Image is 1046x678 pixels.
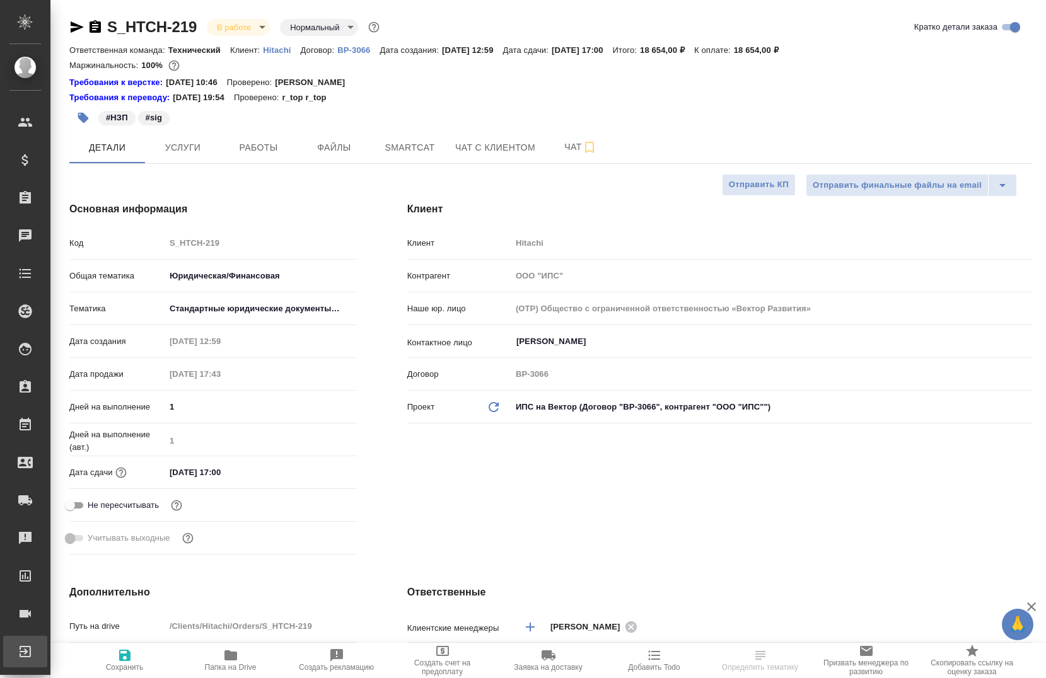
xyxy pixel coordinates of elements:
[69,270,165,282] p: Общая тематика
[806,174,1017,197] div: split button
[69,466,113,479] p: Дата сдачи
[69,76,166,89] a: Требования к верстке:
[77,140,137,156] span: Детали
[69,428,165,454] p: Дней на выполнение (авт.)
[69,76,166,89] div: Нажми, чтобы открыть папку с инструкцией
[515,612,545,642] button: Добавить менеджера
[165,332,276,350] input: Пустое поле
[88,499,159,512] span: Не пересчитывать
[380,45,442,55] p: Дата создания:
[69,45,168,55] p: Ответственная команда:
[88,20,103,35] button: Скопировать ссылку
[113,464,129,481] button: Если добавить услуги и заполнить их объемом, то дата рассчитается автоматически
[806,174,989,197] button: Отправить финальные файлы на email
[582,140,597,155] svg: Подписаться
[166,57,182,74] button: 0.00 RUB;
[397,658,488,676] span: Создать счет на предоплату
[165,265,357,287] div: Юридическая/Финансовая
[69,60,141,70] p: Маржинальность:
[141,60,166,70] p: 100%
[180,530,196,546] button: Выбери, если сб и вс нужно считать рабочими днями для выполнения заказа.
[407,237,511,250] p: Клиент
[165,398,357,416] input: ✎ Введи что-нибудь
[168,45,230,55] p: Технический
[722,663,798,672] span: Определить тематику
[1002,609,1033,640] button: 🙏
[407,302,511,315] p: Наше юр. лицо
[165,432,357,450] input: Пустое поле
[69,104,97,132] button: Добавить тэг
[299,663,374,672] span: Создать рекламацию
[813,643,919,678] button: Призвать менеджера по развитию
[69,91,173,104] div: Нажми, чтобы открыть папку с инструкцией
[69,620,165,633] p: Путь на drive
[496,643,601,678] button: Заявка на доставку
[550,619,641,635] div: [PERSON_NAME]
[722,174,796,196] button: Отправить КП
[173,91,234,104] p: [DATE] 19:54
[407,336,511,349] p: Контактное лицо
[407,202,1032,217] h4: Клиент
[69,335,165,348] p: Дата создания
[286,22,343,33] button: Нормальный
[511,396,1032,418] div: ИПС на Вектор (Договор "ВР-3066", контрагент "ООО "ИПС"")
[178,643,284,678] button: Папка на Drive
[72,643,178,678] button: Сохранить
[304,140,364,156] span: Файлы
[628,663,680,672] span: Добавить Todo
[69,401,165,413] p: Дней на выполнение
[280,19,358,36] div: В работе
[97,112,137,122] span: НЗП
[366,19,382,35] button: Доп статусы указывают на важность/срочность заказа
[153,140,213,156] span: Услуги
[511,267,1032,285] input: Пустое поле
[734,45,788,55] p: 18 654,00 ₽
[69,585,357,600] h4: Дополнительно
[813,178,982,193] span: Отправить финальные файлы на email
[407,270,511,282] p: Контрагент
[511,299,1032,318] input: Пустое поле
[69,20,84,35] button: Скопировать ссылку для ЯМессенджера
[230,45,263,55] p: Клиент:
[263,44,300,55] a: Hitachi
[234,91,282,104] p: Проверено:
[1007,611,1028,638] span: 🙏
[146,112,163,124] p: #sig
[613,45,640,55] p: Итого:
[601,643,707,678] button: Добавить Todo
[282,91,335,104] p: r_top r_top
[107,18,197,35] a: S_HTCH-219
[69,202,357,217] h4: Основная информация
[301,45,338,55] p: Договор:
[552,45,613,55] p: [DATE] 17:00
[914,21,997,33] span: Кратко детали заказа
[380,140,440,156] span: Smartcat
[168,497,185,514] button: Включи, если не хочешь, чтобы указанная дата сдачи изменилась после переставления заказа в 'Подтв...
[514,663,582,672] span: Заявка на доставку
[337,44,380,55] a: ВР-3066
[455,140,535,156] span: Чат с клиентом
[503,45,552,55] p: Дата сдачи:
[106,112,128,124] p: #НЗП
[407,401,435,413] p: Проект
[337,45,380,55] p: ВР-3066
[213,22,255,33] button: В работе
[106,663,144,672] span: Сохранить
[442,45,503,55] p: [DATE] 12:59
[88,532,170,544] span: Учитывать выходные
[550,139,611,155] span: Чат
[390,643,496,678] button: Создать счет на предоплату
[511,234,1032,252] input: Пустое поле
[69,91,173,104] a: Требования к переводу:
[205,663,257,672] span: Папка на Drive
[69,302,165,315] p: Тематика
[927,658,1018,676] span: Скопировать ссылку на оценку заказа
[284,643,390,678] button: Создать рекламацию
[165,617,357,635] input: Пустое поле
[165,298,357,319] div: Стандартные юридические документы, договоры, уставы
[165,365,276,383] input: Пустое поле
[69,237,165,250] p: Код
[550,621,628,633] span: [PERSON_NAME]
[166,76,227,89] p: [DATE] 10:46
[511,365,1032,383] input: Пустое поле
